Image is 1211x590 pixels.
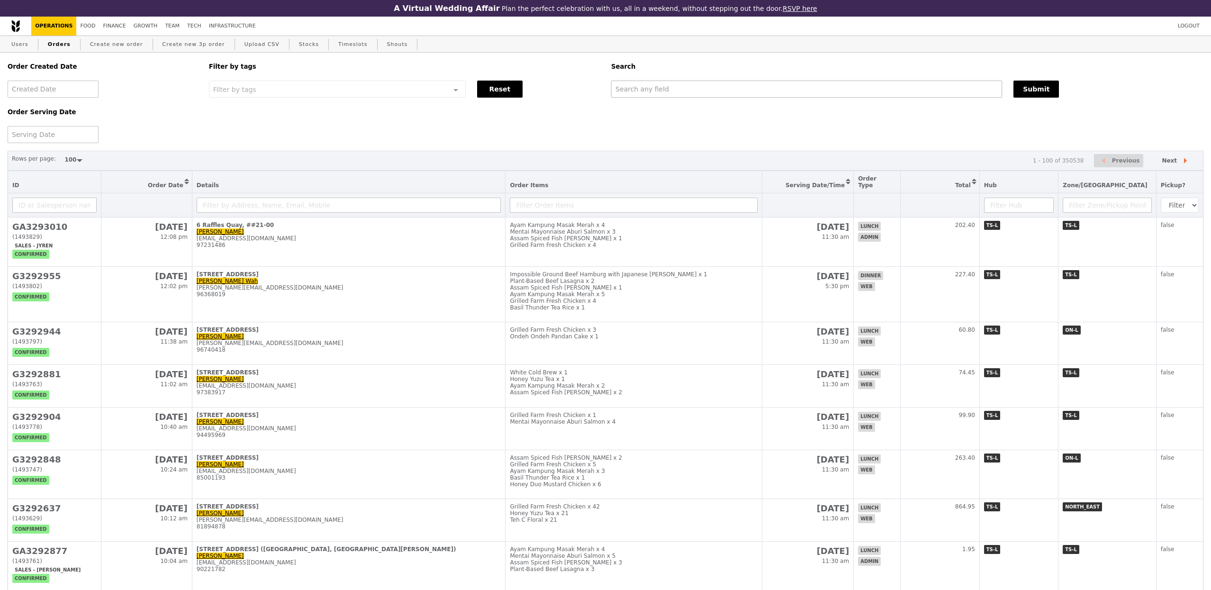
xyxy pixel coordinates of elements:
span: TS-L [984,502,1001,511]
span: admin [858,233,881,242]
a: Timeslots [334,36,371,53]
div: 6 Raffles Quay, ##21-00 [197,222,501,228]
div: Impossible Ground Beef Hamburg with Japanese [PERSON_NAME] x 1 [510,271,758,278]
div: Ayam Kampung Masak Merah x 2 [510,382,758,389]
h2: [DATE] [767,327,849,336]
span: false [1161,454,1175,461]
a: [PERSON_NAME] [197,418,244,425]
div: Honey Yuzu Tea x 21 [510,510,758,517]
span: Sales - Jyren [12,241,55,250]
span: TS-L [984,454,1001,463]
a: [PERSON_NAME] [197,461,244,468]
input: Filter by Address, Name, Email, Mobile [197,198,501,213]
span: web [858,337,875,346]
input: ID or Salesperson name [12,198,97,213]
div: Teh C Floral x 21 [510,517,758,523]
span: lunch [858,503,881,512]
span: TS-L [1063,368,1079,377]
span: TS-L [984,368,1001,377]
div: [EMAIL_ADDRESS][DOMAIN_NAME] [197,559,501,566]
h2: [DATE] [767,412,849,422]
input: Created Date [8,81,99,98]
span: 11:30 am [822,338,849,345]
span: 11:30 am [822,515,849,522]
button: Previous [1094,154,1143,168]
div: 90221782 [197,566,501,572]
div: Grilled Farm Fresh Chicken x 1 [510,412,758,418]
div: [EMAIL_ADDRESS][DOMAIN_NAME] [197,425,501,432]
h2: [DATE] [106,369,188,379]
h2: GA3292877 [12,546,97,556]
span: TS-L [984,221,1001,230]
div: (1493747) [12,466,97,473]
span: web [858,465,875,474]
a: Infrastructure [205,17,260,36]
div: [EMAIL_ADDRESS][DOMAIN_NAME] [197,382,501,389]
span: web [858,282,875,291]
div: Grilled Farm Fresh Chicken x 5 [510,461,758,468]
div: (1493778) [12,424,97,430]
div: Plan the perfect celebration with us, all in a weekend, without stepping out the door. [333,4,878,13]
span: TS-L [984,326,1001,335]
span: 11:30 am [822,381,849,388]
span: web [858,423,875,432]
a: [PERSON_NAME] [197,333,244,340]
input: Search any field [611,81,1002,98]
span: false [1161,271,1175,278]
div: Assam Spiced Fish [PERSON_NAME] x 3 [510,559,758,566]
span: false [1161,327,1175,333]
div: Honey Yuzu Tea x 1 [510,376,758,382]
div: (1493802) [12,283,97,290]
span: 10:12 am [160,515,187,522]
span: 864.95 [955,503,975,510]
span: TS-L [1063,411,1079,420]
div: Grilled Farm Fresh Chicken x 42 [510,503,758,510]
h5: Search [611,63,1203,70]
div: Ayam Kampung Masak Merah x 4 [510,222,758,228]
div: [STREET_ADDRESS] [197,369,501,376]
div: Basil Thunder Tea Rice x 1 [510,304,758,311]
span: 11:38 am [160,338,187,345]
span: 99.90 [958,412,975,418]
img: Grain logo [11,20,20,32]
span: web [858,514,875,523]
a: [PERSON_NAME] [197,553,244,559]
h2: [DATE] [106,546,188,556]
span: lunch [858,327,881,336]
h2: G3292944 [12,327,97,336]
span: lunch [858,222,881,231]
div: Ayam Kampung Masak Merah x 3 [510,468,758,474]
div: Grilled Farm Fresh Chicken x 3 [510,327,758,333]
div: [STREET_ADDRESS] [197,503,501,510]
div: [EMAIL_ADDRESS][DOMAIN_NAME] [197,468,501,474]
span: Next [1162,155,1177,166]
div: [EMAIL_ADDRESS][DOMAIN_NAME] [197,235,501,242]
span: false [1161,503,1175,510]
div: 94495969 [197,432,501,438]
span: Pickup? [1161,182,1185,189]
span: 11:30 am [822,466,849,473]
h3: A Virtual Wedding Affair [394,4,499,13]
span: 11:30 am [822,234,849,240]
div: Grilled Farm Fresh Chicken x 4 [510,298,758,304]
span: 11:30 am [822,424,849,430]
span: lunch [858,546,881,555]
a: Shouts [383,36,412,53]
div: White Cold Brew x 1 [510,369,758,376]
div: Assam Spiced Fish [PERSON_NAME] x 1 [510,284,758,291]
span: false [1161,546,1175,553]
span: 10:40 am [160,424,187,430]
span: 1.95 [962,546,975,553]
span: 74.45 [958,369,975,376]
span: dinner [858,271,883,280]
div: (1493629) [12,515,97,522]
span: 12:02 pm [160,283,188,290]
span: 227.40 [955,271,975,278]
a: Create new order [86,36,147,53]
h2: [DATE] [767,222,849,232]
div: [STREET_ADDRESS] [197,454,501,461]
span: TS-L [1063,545,1079,554]
a: Stocks [295,36,323,53]
div: [PERSON_NAME][EMAIL_ADDRESS][DOMAIN_NAME] [197,284,501,291]
h2: GA3293010 [12,222,97,232]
